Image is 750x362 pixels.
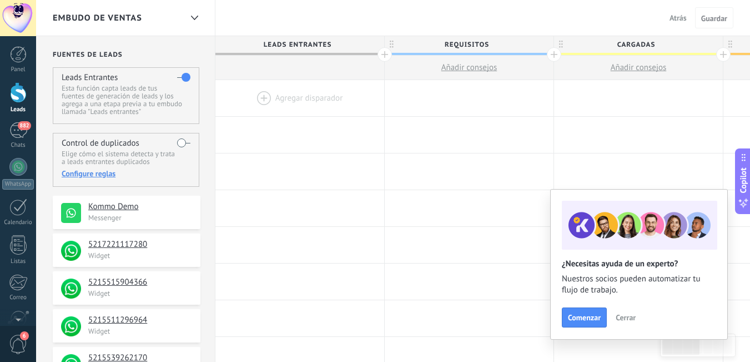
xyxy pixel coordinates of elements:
[88,213,194,222] p: Messenger
[670,13,687,23] span: Atrás
[2,258,34,265] div: Listas
[88,277,192,288] h4: 5215515904366
[61,316,81,336] img: logo_min.png
[701,14,727,22] span: Guardar
[62,138,139,148] h4: Control de duplicados
[62,150,190,166] p: Elige cómo el sistema detecta y trata a leads entrantes duplicados
[385,36,553,53] div: rEQUISITOS
[616,314,636,321] span: Cerrar
[554,56,723,80] button: Añadir consejos
[53,13,142,23] span: Embudo de ventas
[215,36,379,53] span: Leads Entrantes
[88,315,192,326] h4: 5215511296964
[88,239,192,250] h4: 5217221117280
[2,179,34,190] div: WhatsApp
[695,7,733,28] button: Guardar
[185,7,204,29] div: Embudo de ventas
[62,85,190,116] p: Esta función capta leads de tus fuentes de generación de leads y los agrega a una etapa previa a ...
[611,309,641,326] button: Cerrar
[554,36,723,53] div: CARGADAS
[61,241,81,261] img: logo_min.png
[18,121,31,130] span: 882
[665,9,691,26] button: Atrás
[562,274,716,296] span: Nuestros socios pueden automatizar tu flujo de trabajo.
[2,106,34,113] div: Leads
[385,36,548,53] span: rEQUISITOS
[53,51,200,59] h2: Fuentes de leads
[441,62,497,73] span: Añadir consejos
[562,308,607,328] button: Comenzar
[20,331,29,340] span: 6
[61,279,81,299] img: logo_min.png
[2,142,34,149] div: Chats
[88,251,194,260] p: Widget
[2,294,34,301] div: Correo
[2,66,34,73] div: Panel
[62,168,190,178] div: Configure reglas
[611,62,667,73] span: Añadir consejos
[88,289,194,298] p: Widget
[88,201,192,212] h4: Kommo Demo
[88,326,194,336] p: Widget
[738,167,749,193] span: Copilot
[215,36,384,53] div: Leads Entrantes
[2,219,34,226] div: Calendario
[554,36,717,53] span: CARGADAS
[562,259,716,269] h2: ¿Necesitas ayuda de un experto?
[385,56,553,80] button: Añadir consejos
[568,314,601,321] span: Comenzar
[62,72,118,83] h4: Leads Entrantes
